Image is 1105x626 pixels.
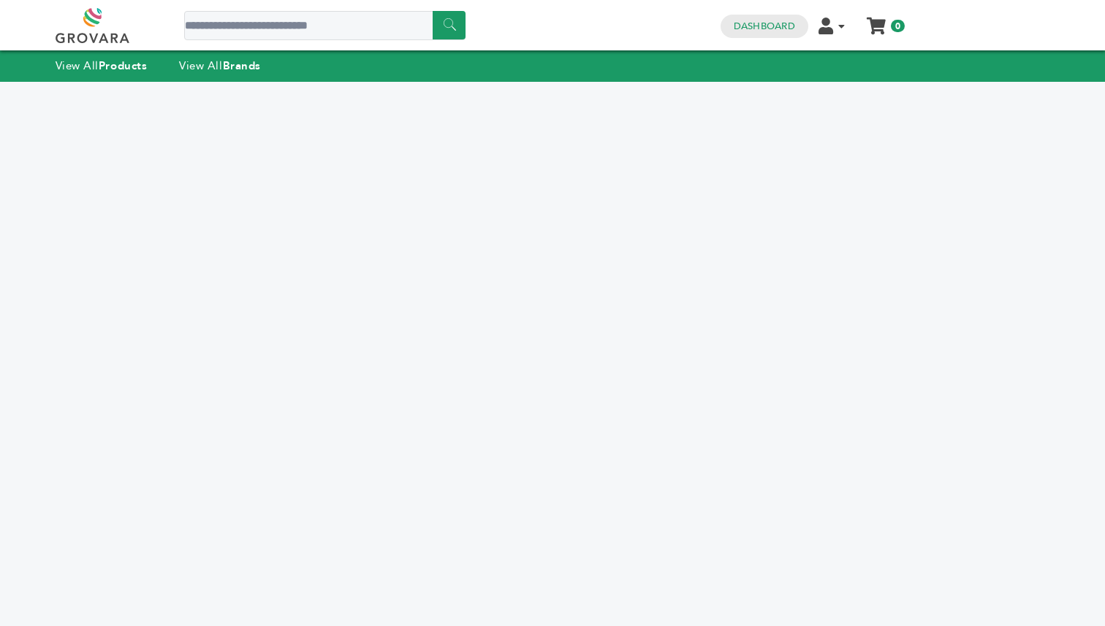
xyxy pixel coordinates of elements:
span: 0 [891,20,905,32]
strong: Products [99,58,147,73]
a: View AllBrands [179,58,261,73]
a: View AllProducts [56,58,148,73]
input: Search a product or brand... [184,11,466,40]
a: Dashboard [734,20,795,33]
strong: Brands [223,58,261,73]
a: My Cart [867,13,884,28]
